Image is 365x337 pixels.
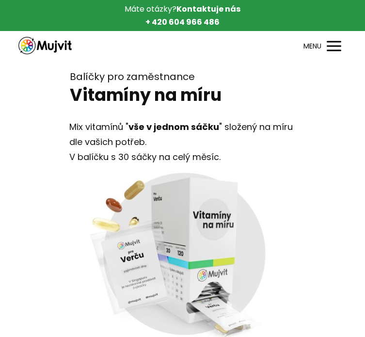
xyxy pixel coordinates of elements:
[299,33,347,59] a: MENU
[145,16,220,28] strong: + 420 604 966 486
[18,2,347,29] p: Máte otázky?
[70,71,295,82] p: Balíčky pro zaměstnance
[176,3,240,15] strong: Kontaktuje nás
[128,121,219,133] strong: vše v jednom sáčku
[70,83,222,107] strong: Vitamíny na míru
[18,37,72,54] img: Mujvit
[69,120,296,164] p: Mix vitamínů " " složený na míru dle vašich potřeb. V balíčku s 30 sáčky na celý měsíc.
[299,33,321,59] span: MENU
